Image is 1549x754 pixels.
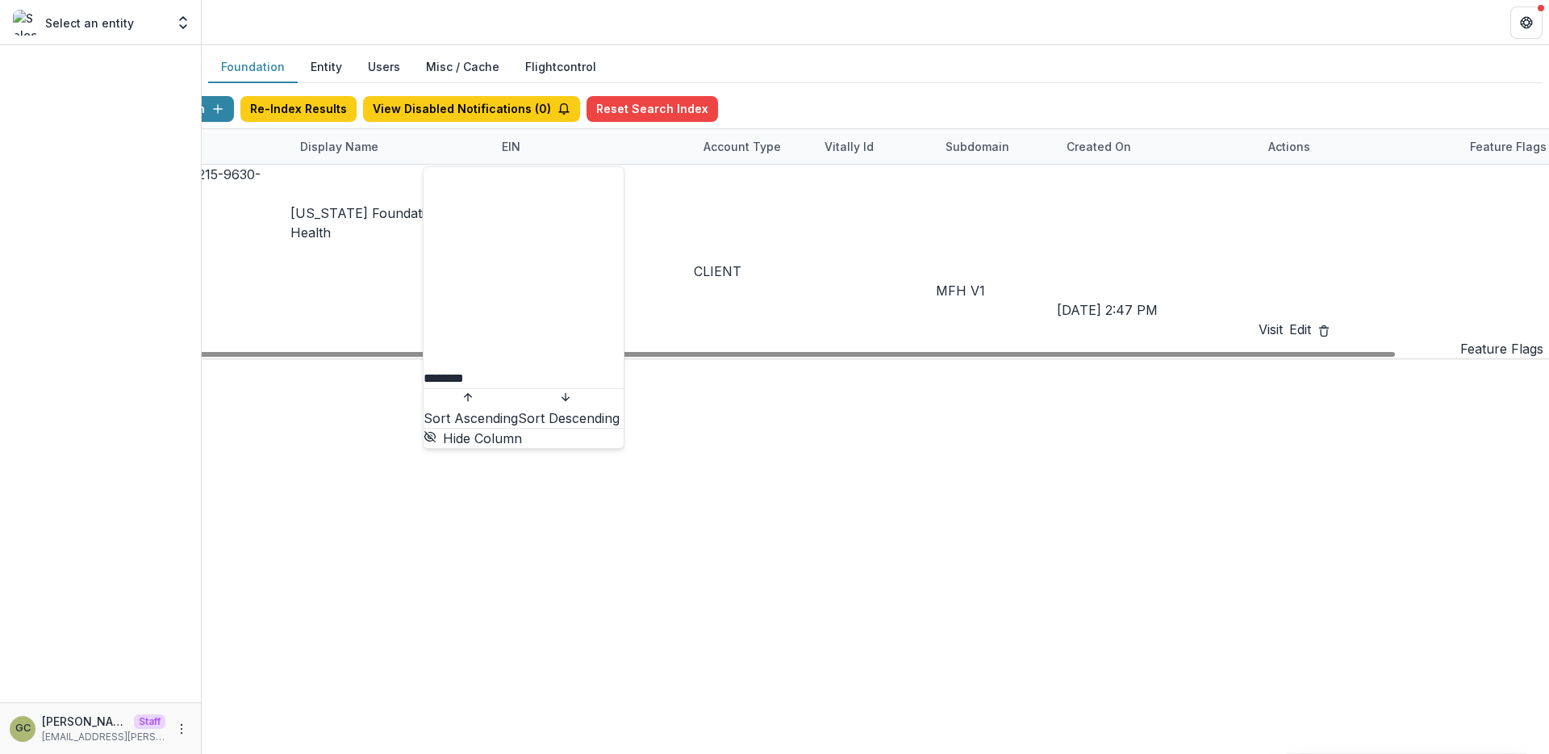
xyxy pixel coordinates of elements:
[424,410,518,426] span: Sort Ascending
[492,129,694,164] div: EIN
[1317,320,1330,339] button: Delete Foundation
[424,389,518,428] button: Sort Ascending
[694,129,815,164] div: Account Type
[134,714,165,729] p: Staff
[936,138,1019,155] div: Subdomain
[42,713,127,730] p: [PERSON_NAME]
[42,730,165,744] p: [EMAIL_ADDRESS][PERSON_NAME][DOMAIN_NAME]
[1259,320,1283,339] a: Visit
[424,429,522,448] button: Hide Column
[815,138,883,155] div: Vitally Id
[492,138,530,155] div: EIN
[1057,129,1259,164] div: Created on
[15,723,31,734] div: Grace Chang
[815,129,936,164] div: Vitally Id
[290,129,492,164] div: Display Name
[525,58,596,75] a: Flightcontrol
[1460,339,1543,358] button: Feature Flags
[1057,300,1259,320] div: [DATE] 2:47 PM
[1259,138,1320,155] div: Actions
[290,203,492,242] div: [US_STATE] Foundation for Health
[208,52,298,83] button: Foundation
[13,10,39,36] img: Select an entity
[1259,129,1460,164] div: Actions
[1289,320,1311,339] button: Edit
[413,52,512,83] button: Misc / Cache
[1057,138,1141,155] div: Created on
[172,6,194,39] button: Open entity switcher
[936,129,1057,164] div: Subdomain
[1510,6,1543,39] button: Get Help
[363,96,580,122] button: View Disabled Notifications (0)
[518,389,620,428] button: Sort Descending
[45,15,134,31] p: Select an entity
[298,52,355,83] button: Entity
[240,96,357,122] button: Re-Index Results
[587,96,718,122] button: Reset Search Index
[290,138,388,155] div: Display Name
[518,410,620,426] span: Sort Descending
[936,283,985,299] code: MFH V1
[694,138,791,155] div: Account Type
[355,52,413,83] button: Users
[694,262,815,281] div: CLIENT
[172,719,191,739] button: More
